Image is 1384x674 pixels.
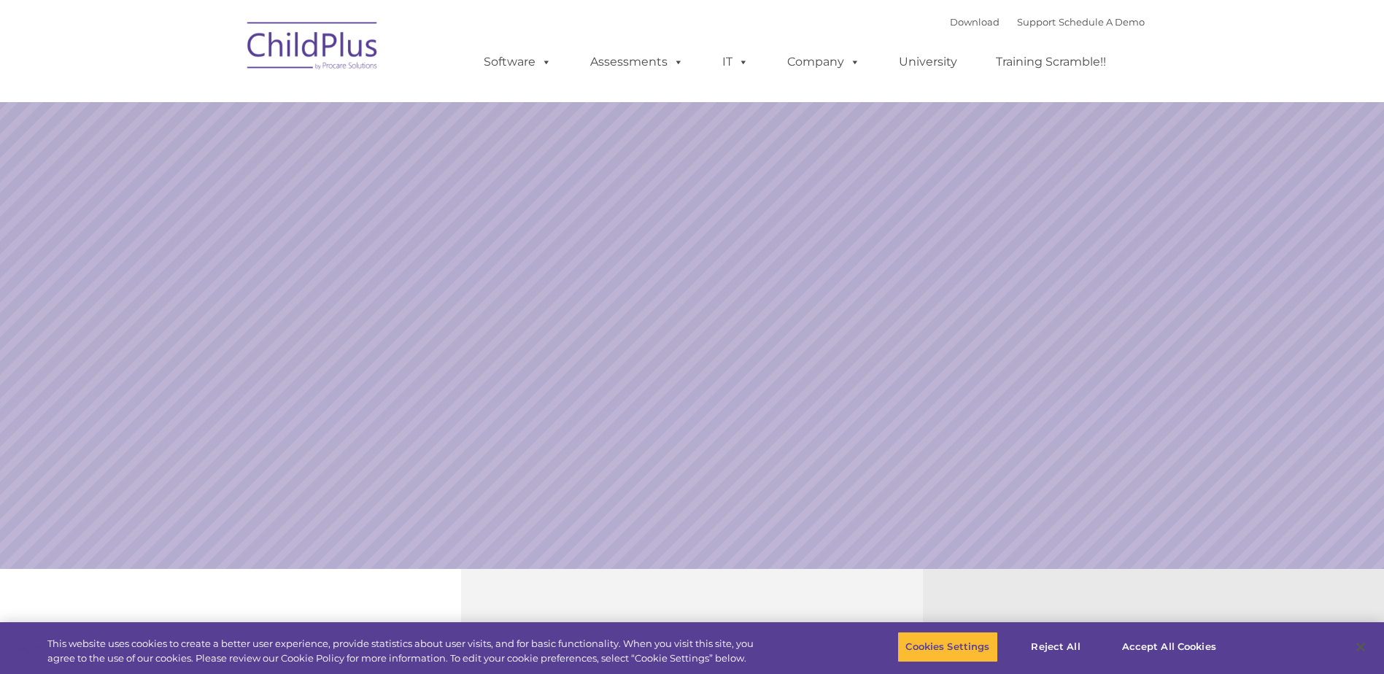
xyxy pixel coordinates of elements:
button: Accept All Cookies [1114,632,1224,662]
button: Reject All [1010,632,1102,662]
a: Support [1017,16,1056,28]
a: Download [950,16,1000,28]
font: | [950,16,1145,28]
a: Company [773,47,875,77]
a: Schedule A Demo [1059,16,1145,28]
button: Close [1345,631,1377,663]
a: University [884,47,972,77]
a: Training Scramble!! [981,47,1121,77]
a: IT [708,47,763,77]
img: ChildPlus by Procare Solutions [240,12,386,85]
a: Assessments [576,47,698,77]
a: Software [469,47,566,77]
div: This website uses cookies to create a better user experience, provide statistics about user visit... [47,637,761,665]
button: Cookies Settings [897,632,997,662]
